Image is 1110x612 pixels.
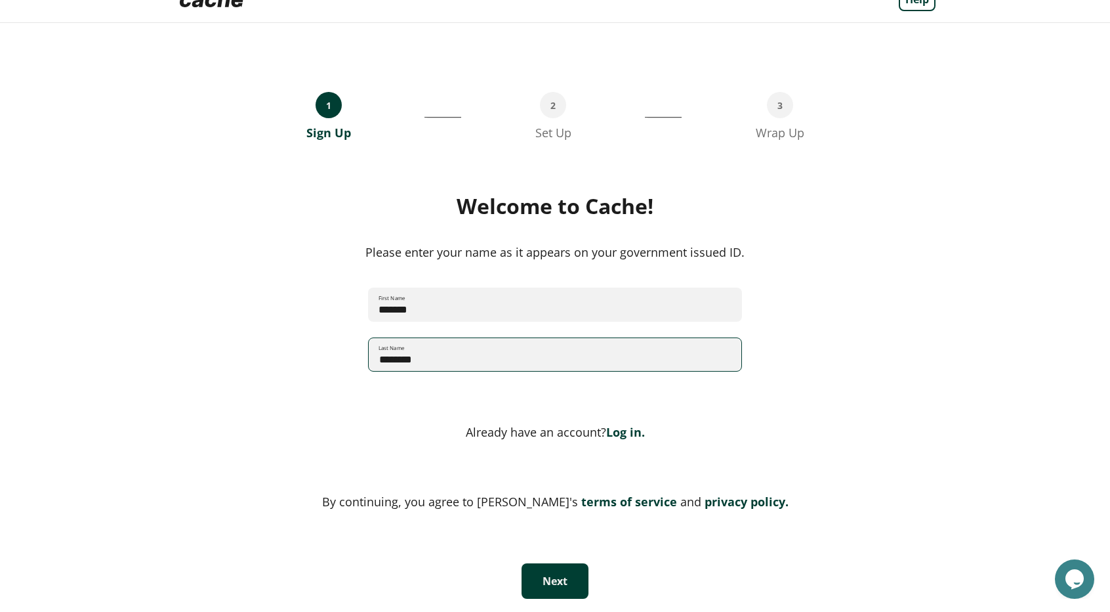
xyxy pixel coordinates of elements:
[175,492,935,511] div: By continuing, you agree to [PERSON_NAME]'s and
[379,344,405,352] label: Last Name
[701,494,789,510] a: privacy policy.
[175,243,935,261] div: Please enter your name as it appears on your government issued ID.
[540,92,566,118] div: 2
[606,424,645,440] a: Log in.
[535,125,571,141] div: Set Up
[1055,559,1097,599] iframe: chat widget
[522,563,588,599] button: Next
[645,92,682,141] div: ___________________________________
[767,92,793,118] div: 3
[306,125,351,141] div: Sign Up
[578,494,677,510] a: terms of service
[175,424,935,440] div: Already have an account?
[175,193,935,219] div: Welcome to Cache!
[424,92,461,141] div: __________________________________
[379,294,405,302] label: First Name
[316,92,342,118] div: 1
[756,125,804,141] div: Wrap Up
